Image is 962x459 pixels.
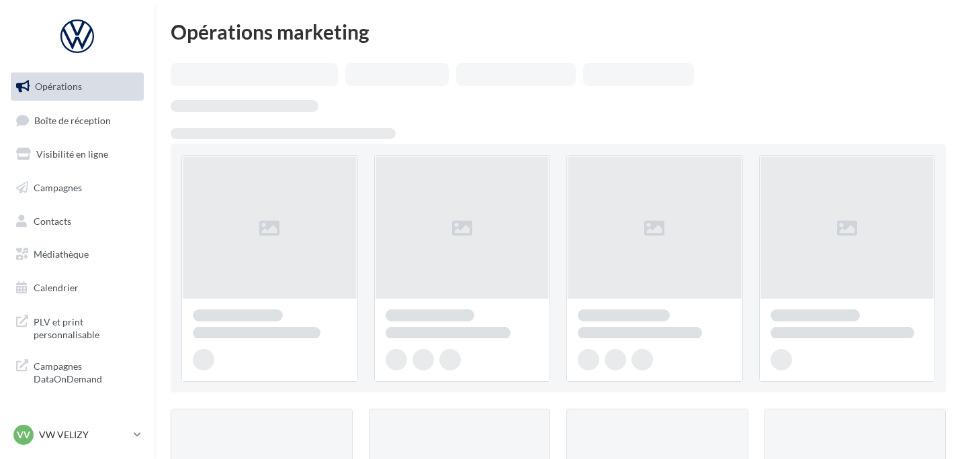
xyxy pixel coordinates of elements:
span: Contacts [34,215,71,226]
span: Campagnes DataOnDemand [34,357,138,386]
span: VV [17,428,30,442]
a: Visibilité en ligne [8,140,146,168]
a: Contacts [8,207,146,236]
span: Calendrier [34,282,79,293]
a: Calendrier [8,274,146,302]
span: Opérations [35,81,82,92]
a: VV VW VELIZY [11,422,144,448]
span: Visibilité en ligne [36,148,108,160]
a: Campagnes [8,174,146,202]
p: VW VELIZY [39,428,128,442]
span: Campagnes [34,182,82,193]
span: PLV et print personnalisable [34,313,138,342]
span: Boîte de réception [34,114,111,125]
a: PLV et print personnalisable [8,307,146,347]
a: Boîte de réception [8,106,146,135]
a: Campagnes DataOnDemand [8,352,146,391]
span: Médiathèque [34,248,89,260]
div: Opérations marketing [171,21,946,42]
a: Médiathèque [8,240,146,268]
a: Opérations [8,72,146,101]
